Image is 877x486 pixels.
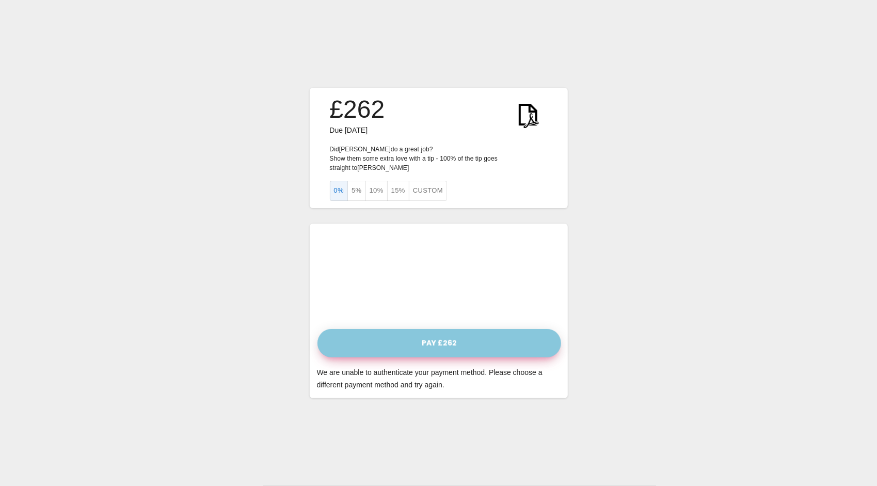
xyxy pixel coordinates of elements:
[508,95,548,134] img: KWtEnYElUAjQEnRfPUW9W5ea6t5aBiGYRiGYRiGYRg1o9H4B2ScLFicwGxqAAAAAElFTkSuQmCC
[347,181,366,201] button: 5%
[330,95,385,124] h3: £262
[330,145,548,173] p: Did [PERSON_NAME] do a great job? Show them some extra love with a tip - 100% of the tip goes str...
[315,229,563,322] iframe: Secure payment input frame
[317,366,561,391] div: We are unable to authenticate your payment method. Please choose a different payment method and t...
[330,126,368,134] span: Due [DATE]
[365,181,388,201] button: 10%
[330,181,348,201] button: 0%
[387,181,409,201] button: 15%
[317,329,561,357] button: Pay £262
[409,181,447,201] button: Custom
